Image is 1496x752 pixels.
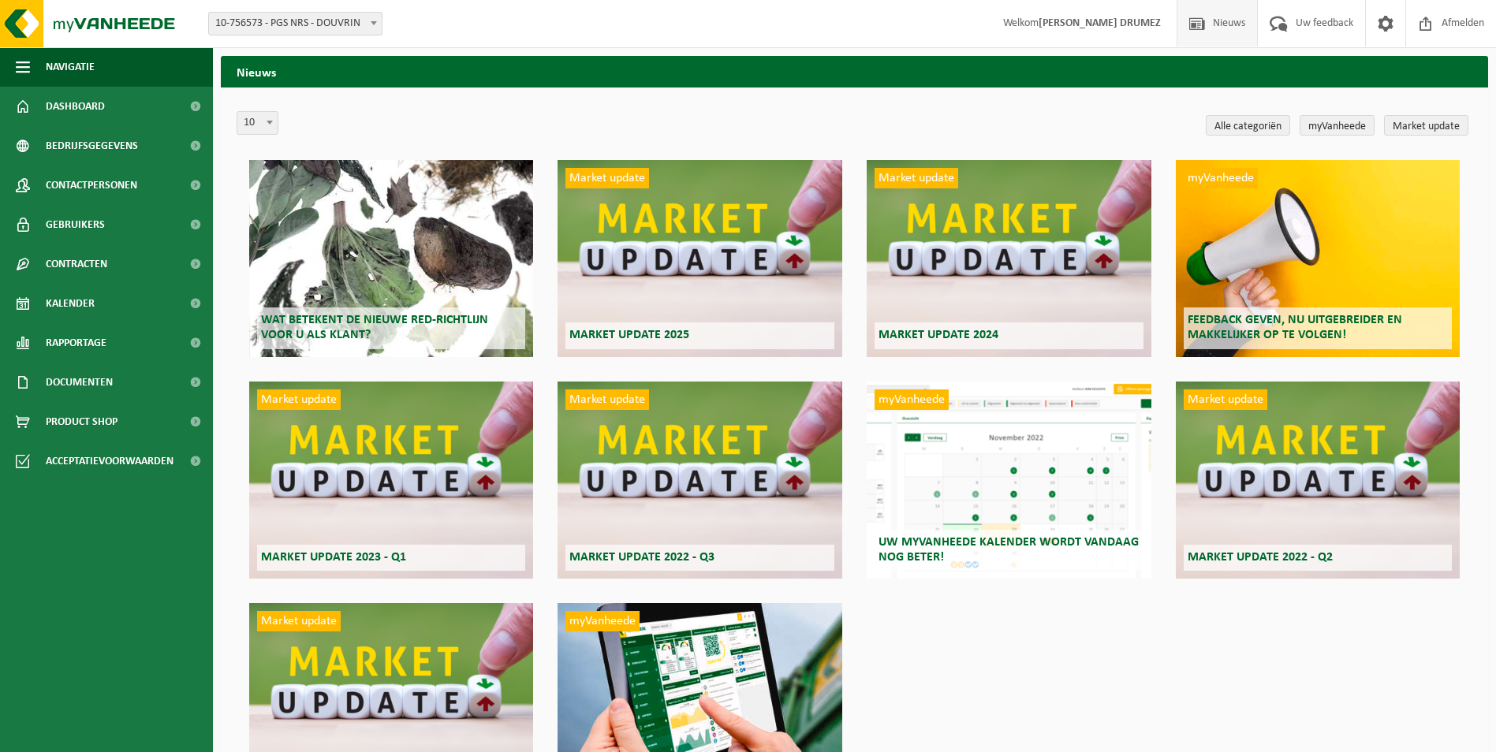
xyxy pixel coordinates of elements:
[875,389,949,410] span: myVanheede
[46,363,113,402] span: Documenten
[237,112,278,134] span: 10
[46,441,173,481] span: Acceptatievoorwaarden
[1176,160,1460,357] a: myVanheede Feedback geven, nu uitgebreider en makkelijker op te volgen!
[46,166,137,205] span: Contactpersonen
[879,536,1139,564] span: Uw myVanheede kalender wordt vandaag nog beter!
[46,244,107,284] span: Contracten
[257,611,341,631] span: Market update
[1300,115,1375,136] a: myVanheede
[261,551,406,564] span: Market update 2023 - Q1
[867,160,1151,357] a: Market update Market update 2024
[558,160,841,357] a: Market update Market update 2025
[565,611,640,631] span: myVanheede
[249,160,533,357] a: Wat betekent de nieuwe RED-richtlijn voor u als klant?
[46,126,138,166] span: Bedrijfsgegevens
[237,111,278,135] span: 10
[249,382,533,579] a: Market update Market update 2023 - Q1
[257,389,341,410] span: Market update
[569,329,689,341] span: Market update 2025
[1184,389,1267,410] span: Market update
[46,47,95,87] span: Navigatie
[261,314,488,341] span: Wat betekent de nieuwe RED-richtlijn voor u als klant?
[1188,551,1333,564] span: Market update 2022 - Q2
[1039,17,1161,29] strong: [PERSON_NAME] DRUMEZ
[1206,115,1290,136] a: Alle categoriën
[209,13,382,35] span: 10-756573 - PGS NRS - DOUVRIN
[879,329,998,341] span: Market update 2024
[558,382,841,579] a: Market update Market update 2022 - Q3
[1188,314,1402,341] span: Feedback geven, nu uitgebreider en makkelijker op te volgen!
[1176,382,1460,579] a: Market update Market update 2022 - Q2
[46,402,118,441] span: Product Shop
[46,323,106,363] span: Rapportage
[46,87,105,126] span: Dashboard
[46,205,105,244] span: Gebruikers
[221,56,1488,87] h2: Nieuws
[875,168,958,188] span: Market update
[46,284,95,323] span: Kalender
[565,389,649,410] span: Market update
[1384,115,1468,136] a: Market update
[208,12,382,35] span: 10-756573 - PGS NRS - DOUVRIN
[565,168,649,188] span: Market update
[1184,168,1258,188] span: myVanheede
[867,382,1151,579] a: myVanheede Uw myVanheede kalender wordt vandaag nog beter!
[569,551,714,564] span: Market update 2022 - Q3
